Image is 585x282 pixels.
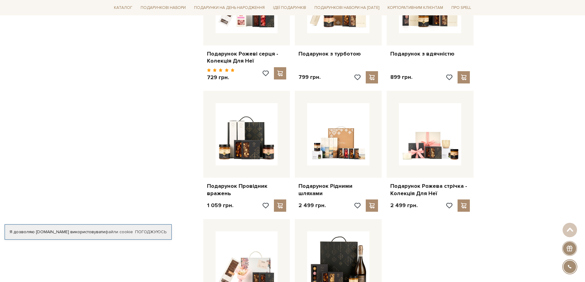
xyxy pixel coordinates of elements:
[207,202,233,209] p: 1 059 грн.
[135,229,166,235] a: Погоджуюсь
[449,3,474,13] a: Про Spell
[192,3,267,13] a: Подарунки на День народження
[207,74,235,81] p: 729 грн.
[390,183,470,197] a: Подарунок Рожева стрічка - Колекція Для Неї
[207,183,287,197] a: Подарунок Провідник вражень
[390,202,418,209] p: 2 499 грн.
[138,3,188,13] a: Подарункові набори
[207,50,287,65] a: Подарунок Рожеві серця - Колекція Для Неї
[5,229,171,235] div: Я дозволяю [DOMAIN_NAME] використовувати
[271,3,309,13] a: Ідеї подарунків
[390,50,470,57] a: Подарунок з вдячністю
[111,3,135,13] a: Каталог
[298,74,321,81] p: 799 грн.
[298,183,378,197] a: Подарунок Рідними шляхами
[390,74,412,81] p: 899 грн.
[312,2,382,13] a: Подарункові набори на [DATE]
[105,229,133,234] a: файли cookie
[298,50,378,57] a: Подарунок з турботою
[385,2,446,13] a: Корпоративним клієнтам
[298,202,326,209] p: 2 499 грн.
